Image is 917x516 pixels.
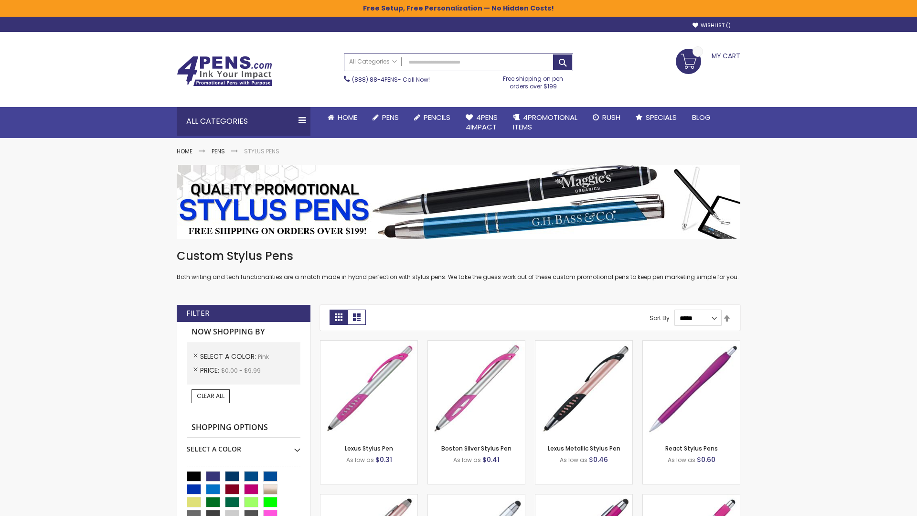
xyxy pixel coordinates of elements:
[589,455,608,464] span: $0.46
[668,456,695,464] span: As low as
[320,340,417,348] a: Lexus Stylus Pen-Pink
[482,455,500,464] span: $0.41
[535,341,632,438] img: Lexus Metallic Stylus Pen-Pink
[693,22,731,29] a: Wishlist
[200,365,221,375] span: Price
[177,107,310,136] div: All Categories
[187,322,300,342] strong: Now Shopping by
[200,352,258,361] span: Select A Color
[192,389,230,403] a: Clear All
[187,418,300,438] strong: Shopping Options
[365,107,406,128] a: Pens
[187,438,300,454] div: Select A Color
[585,107,628,128] a: Rush
[258,353,269,361] span: Pink
[650,314,670,322] label: Sort By
[665,444,718,452] a: React Stylus Pens
[320,341,417,438] img: Lexus Stylus Pen-Pink
[643,494,740,502] a: Pearl Element Stylus Pens-Pink
[186,308,210,319] strong: Filter
[692,112,711,122] span: Blog
[535,340,632,348] a: Lexus Metallic Stylus Pen-Pink
[244,147,279,155] strong: Stylus Pens
[684,107,718,128] a: Blog
[177,56,272,86] img: 4Pens Custom Pens and Promotional Products
[428,494,525,502] a: Silver Cool Grip Stylus Pen-Pink
[505,107,585,138] a: 4PROMOTIONALITEMS
[177,248,740,264] h1: Custom Stylus Pens
[560,456,587,464] span: As low as
[428,340,525,348] a: Boston Silver Stylus Pen-Pink
[628,107,684,128] a: Specials
[320,494,417,502] a: Lory Metallic Stylus Pen-Pink
[428,341,525,438] img: Boston Silver Stylus Pen-Pink
[344,54,402,70] a: All Categories
[458,107,505,138] a: 4Pens4impact
[466,112,498,132] span: 4Pens 4impact
[330,310,348,325] strong: Grid
[382,112,399,122] span: Pens
[352,75,430,84] span: - Call Now!
[453,456,481,464] span: As low as
[513,112,577,132] span: 4PROMOTIONAL ITEMS
[548,444,620,452] a: Lexus Metallic Stylus Pen
[643,340,740,348] a: React Stylus Pens-Pink
[643,341,740,438] img: React Stylus Pens-Pink
[441,444,512,452] a: Boston Silver Stylus Pen
[320,107,365,128] a: Home
[212,147,225,155] a: Pens
[338,112,357,122] span: Home
[349,58,397,65] span: All Categories
[493,71,574,90] div: Free shipping on pen orders over $199
[352,75,398,84] a: (888) 88-4PENS
[221,366,261,375] span: $0.00 - $9.99
[375,455,392,464] span: $0.31
[177,165,740,239] img: Stylus Pens
[535,494,632,502] a: Metallic Cool Grip Stylus Pen-Pink
[424,112,450,122] span: Pencils
[345,444,393,452] a: Lexus Stylus Pen
[697,455,715,464] span: $0.60
[346,456,374,464] span: As low as
[177,147,192,155] a: Home
[646,112,677,122] span: Specials
[406,107,458,128] a: Pencils
[602,112,620,122] span: Rush
[197,392,224,400] span: Clear All
[177,248,740,281] div: Both writing and tech functionalities are a match made in hybrid perfection with stylus pens. We ...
